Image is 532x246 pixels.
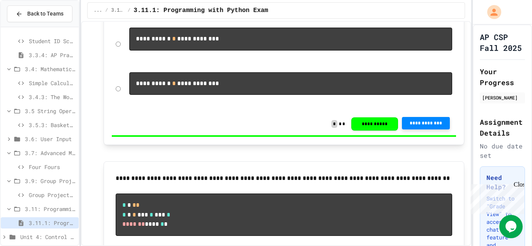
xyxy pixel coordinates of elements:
span: 3.11.1: Programming with Python Exam [29,219,76,227]
span: 3.5.3: Basketballs and Footballs [29,121,76,129]
h3: Need Help? [486,173,518,192]
span: 3.11.1: Programming with Python Exam [134,6,268,15]
span: 3.11: Programming with Python Exam [111,7,125,14]
span: Back to Teams [27,10,63,18]
span: Student ID Scanner [29,37,76,45]
span: 3.6: User Input [25,135,76,143]
span: ... [94,7,102,14]
iframe: chat widget [467,181,524,214]
span: Unit 4: Control Structures [20,233,76,241]
iframe: chat widget [499,215,524,238]
span: 3.7: Advanced Math in Python [25,149,76,157]
span: / [128,7,130,14]
h1: AP CSP Fall 2025 [480,31,525,53]
h2: Your Progress [480,66,525,88]
span: 3.4.3: The World's Worst Farmers Market [29,93,76,101]
div: [PERSON_NAME] [482,94,523,101]
span: 3.4: Mathematical Operators [25,65,76,73]
div: My Account [479,3,503,21]
span: 3.3.4: AP Practice - Variables [29,51,76,59]
span: 3.9: Group Project - Mad Libs [25,177,76,185]
span: Group Project - Mad Libs [29,191,76,199]
div: Chat with us now!Close [3,3,54,49]
span: / [105,7,108,14]
h2: Assignment Details [480,117,525,138]
span: Simple Calculator [29,79,76,87]
div: No due date set [480,141,525,160]
span: 3.11: Programming with Python Exam [25,205,76,213]
span: 3.5 String Operators [25,107,76,115]
span: Four Fours [29,163,76,171]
